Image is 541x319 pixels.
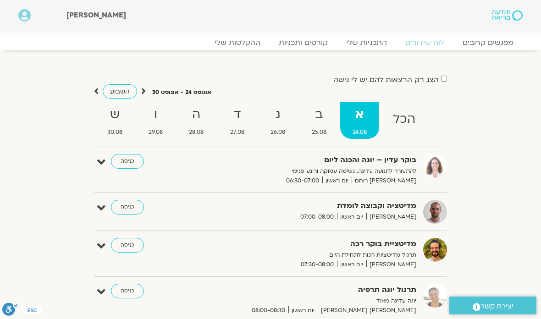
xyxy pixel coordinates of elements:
[297,212,337,222] span: 07:00-08:00
[337,38,396,47] a: התכניות שלי
[333,76,439,84] label: הצג רק הרצאות להם יש לי גישה
[259,104,298,125] strong: ג
[111,154,144,169] a: כניסה
[218,102,256,139] a: ד27.08
[177,102,216,139] a: ה28.08
[219,200,416,212] strong: מדיטציה וקבוצה לומדת
[111,238,144,253] a: כניסה
[381,102,428,139] a: הכל
[95,127,134,137] span: 30.08
[340,127,379,137] span: 24.08
[449,297,536,314] a: יצירת קשר
[177,127,216,137] span: 28.08
[111,284,144,298] a: כניסה
[288,306,318,315] span: יום ראשון
[340,104,379,125] strong: א
[152,88,211,97] p: אוגוסט 24 - אוגוסט 30
[219,250,416,260] p: תרגול מדיטציות רכות לתחילת היום
[177,104,216,125] strong: ה
[136,104,175,125] strong: ו
[248,306,288,315] span: 08:00-08:30
[110,87,130,96] span: השבוע
[299,127,338,137] span: 25.08
[103,84,137,99] a: השבוע
[337,260,366,269] span: יום ראשון
[337,212,366,222] span: יום ראשון
[318,306,416,315] span: [PERSON_NAME] [PERSON_NAME]
[205,38,270,47] a: ההקלטות שלי
[381,109,428,130] strong: הכל
[259,127,298,137] span: 26.08
[480,300,513,313] span: יצירת קשר
[299,104,338,125] strong: ב
[219,296,416,306] p: יוגה עדינה מאוד
[66,10,126,20] span: [PERSON_NAME]
[283,176,322,186] span: 06:30-07:00
[322,176,352,186] span: יום ראשון
[95,102,134,139] a: ש30.08
[396,38,453,47] a: לוח שידורים
[219,238,416,250] strong: מדיטציית בוקר רכה
[366,212,416,222] span: [PERSON_NAME]
[136,102,175,139] a: ו29.08
[259,102,298,139] a: ג26.08
[18,38,523,47] nav: Menu
[219,166,416,176] p: להתעורר לתנועה עדינה, נשימה עמוקה ורוגע פנימי
[299,102,338,139] a: ב25.08
[219,284,416,296] strong: תרגול יוגה תרפיה
[218,127,256,137] span: 27.08
[340,102,379,139] a: א24.08
[366,260,416,269] span: [PERSON_NAME]
[352,176,416,186] span: [PERSON_NAME] רוחם
[95,104,134,125] strong: ש
[111,200,144,214] a: כניסה
[298,260,337,269] span: 07:30-08:00
[270,38,337,47] a: קורסים ותכניות
[218,104,256,125] strong: ד
[453,38,523,47] a: מפגשים קרובים
[136,127,175,137] span: 29.08
[219,154,416,166] strong: בוקר עדין – יוגה והכנה ליום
